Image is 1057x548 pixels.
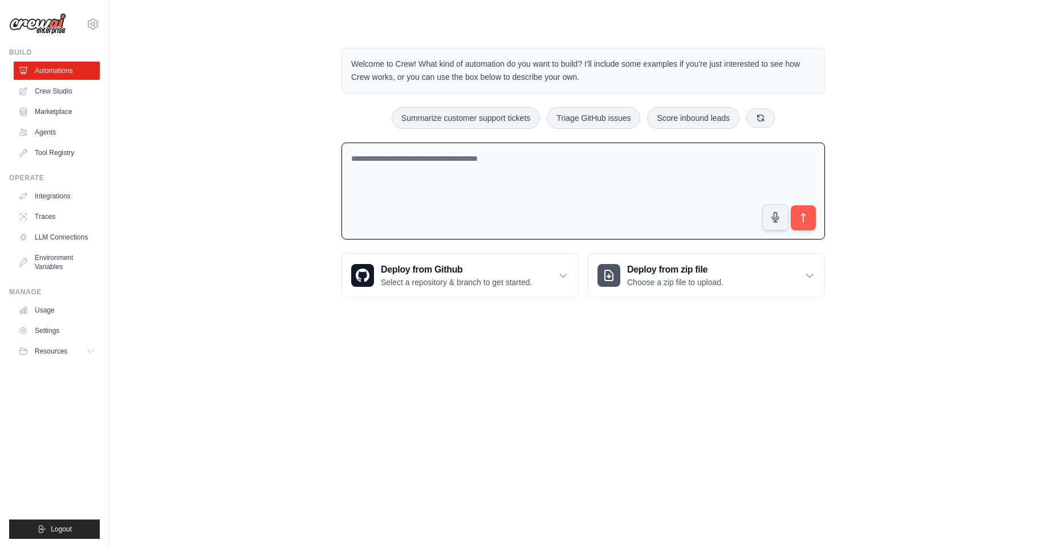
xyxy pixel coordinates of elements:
[14,187,100,205] a: Integrations
[9,173,100,182] div: Operate
[14,144,100,162] a: Tool Registry
[9,287,100,297] div: Manage
[14,228,100,246] a: LLM Connections
[14,103,100,121] a: Marketplace
[9,519,100,539] button: Logout
[14,342,100,360] button: Resources
[351,58,815,84] p: Welcome to Crew! What kind of automation do you want to build? I'll include some examples if you'...
[14,123,100,141] a: Agents
[35,347,67,356] span: Resources
[9,48,100,57] div: Build
[14,82,100,100] a: Crew Studio
[9,13,66,35] img: Logo
[647,107,739,129] button: Score inbound leads
[627,263,723,277] h3: Deploy from zip file
[381,277,532,288] p: Select a repository & branch to get started.
[14,62,100,80] a: Automations
[392,107,540,129] button: Summarize customer support tickets
[547,107,640,129] button: Triage GitHub issues
[14,249,100,276] a: Environment Variables
[627,277,723,288] p: Choose a zip file to upload.
[381,263,532,277] h3: Deploy from Github
[14,322,100,340] a: Settings
[14,301,100,319] a: Usage
[14,208,100,226] a: Traces
[51,525,72,534] span: Logout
